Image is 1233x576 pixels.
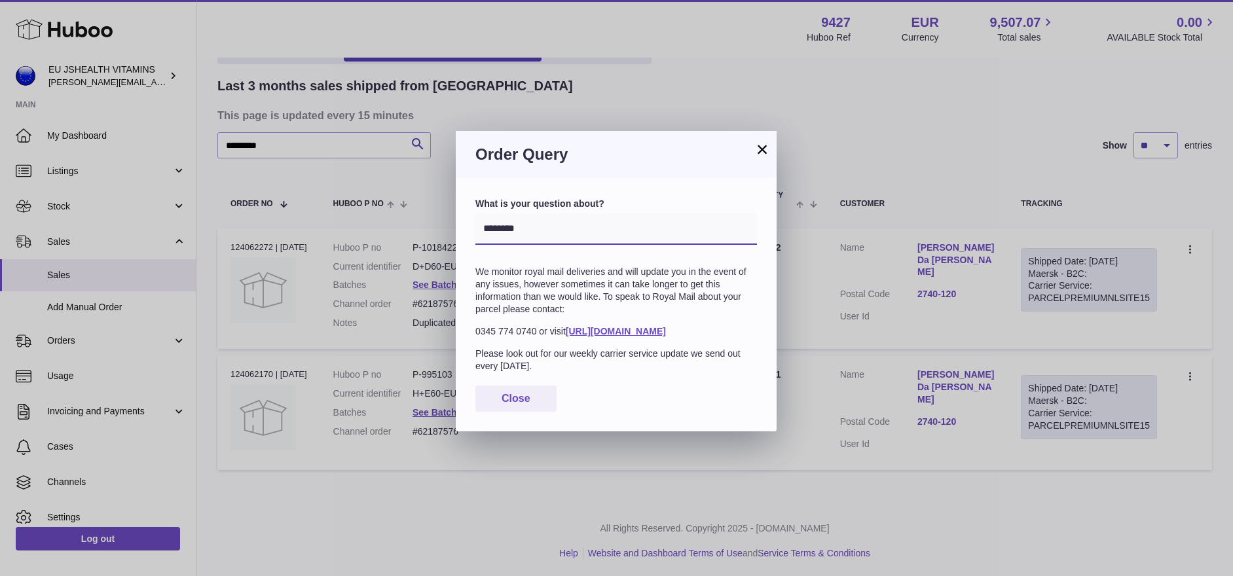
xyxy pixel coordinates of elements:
h3: Order Query [475,144,757,165]
button: Close [475,386,557,412]
p: We monitor royal mail deliveries and will update you in the event of any issues, however sometime... [475,266,757,315]
label: What is your question about? [475,198,757,210]
p: 0345 774 0740 or visit [475,325,757,338]
button: × [754,141,770,157]
p: Please look out for our weekly carrier service update we send out every [DATE]. [475,348,757,372]
a: [URL][DOMAIN_NAME] [566,326,666,336]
